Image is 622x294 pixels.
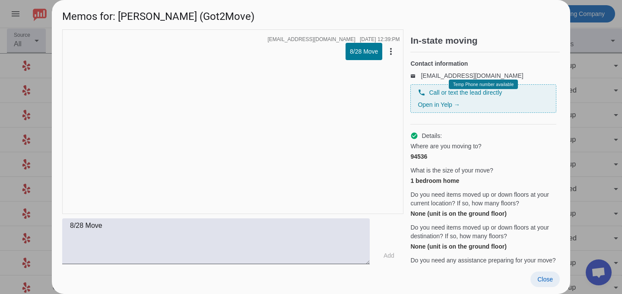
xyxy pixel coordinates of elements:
h2: In-state moving [410,36,560,45]
span: What is the size of your move? [410,166,493,175]
span: Close [537,276,553,283]
div: None (unit is on the ground floor) [410,242,556,251]
mat-icon: phone [418,89,425,96]
span: Do you need items moved up or down floors at your current location? If so, how many floors? [410,190,556,208]
a: [EMAIL_ADDRESS][DOMAIN_NAME] [421,72,523,79]
span: Do you need items moved up or down floors at your destination? If so, how many floors? [410,223,556,240]
mat-icon: more_vert [386,46,396,57]
span: Do you need any assistance preparing for your move? (e.g. furniture disassembly, packing items in... [410,256,556,282]
h4: Contact information [410,59,556,68]
div: 8/28 Move [350,47,378,56]
span: Call or text the lead directly [429,88,502,97]
span: Temp Phone number available [453,82,514,87]
mat-icon: check_circle [410,132,418,140]
div: 94536 [410,152,556,161]
button: Close [530,272,560,287]
div: 1 bedroom home [410,176,556,185]
span: [EMAIL_ADDRESS][DOMAIN_NAME] [268,37,355,42]
span: Where are you moving to? [410,142,481,150]
button: Message actions [382,43,400,60]
mat-icon: email [410,73,421,78]
div: [DATE] 12:39:PM [360,37,400,42]
div: None (unit is on the ground floor) [410,209,556,218]
a: Open in Yelp → [418,101,460,108]
span: Details: [422,131,442,140]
